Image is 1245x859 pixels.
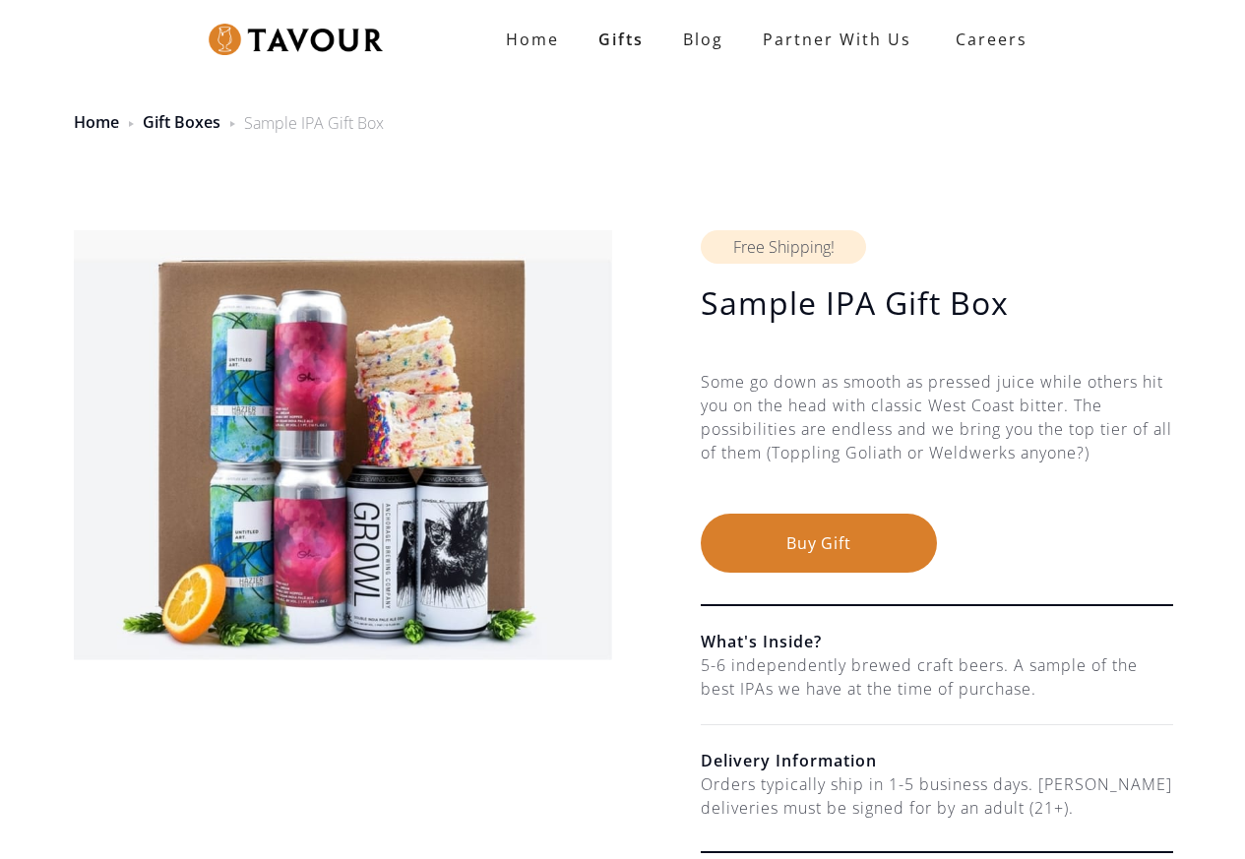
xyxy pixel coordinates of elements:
a: Gifts [579,20,663,59]
a: partner with us [743,20,931,59]
h6: What's Inside? [701,630,1173,653]
strong: Careers [956,20,1027,59]
strong: Home [506,29,559,50]
h1: Sample IPA Gift Box [701,283,1173,323]
div: Free Shipping! [701,230,866,264]
h6: Delivery Information [701,749,1173,772]
div: Orders typically ship in 1-5 business days. [PERSON_NAME] deliveries must be signed for by an adu... [701,772,1173,820]
button: Buy Gift [701,514,937,573]
a: Careers [931,12,1042,67]
div: Some go down as smooth as pressed juice while others hit you on the head with classic West Coast ... [701,370,1173,514]
a: Home [74,111,119,133]
div: Sample IPA Gift Box [244,111,384,135]
a: Blog [663,20,743,59]
div: 5-6 independently brewed craft beers. A sample of the best IPAs we have at the time of purchase. [701,653,1173,701]
a: Home [486,20,579,59]
a: Gift Boxes [143,111,220,133]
